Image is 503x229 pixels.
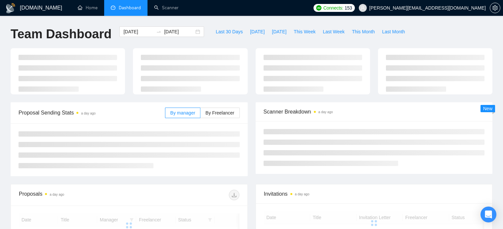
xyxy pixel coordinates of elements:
span: By Freelancer [205,110,234,115]
button: This Week [290,26,319,37]
span: [DATE] [250,28,265,35]
div: Open Intercom Messenger [481,207,496,222]
span: This Month [352,28,375,35]
span: Last Week [323,28,345,35]
button: This Month [348,26,378,37]
span: Connects: [323,4,343,12]
span: Last Month [382,28,405,35]
img: upwork-logo.png [316,5,321,11]
span: This Week [294,28,315,35]
span: Proposal Sending Stats [19,109,165,117]
time: a day ago [318,110,333,114]
time: a day ago [50,193,64,196]
span: dashboard [111,5,115,10]
a: homeHome [78,5,98,11]
span: Last 30 Days [216,28,243,35]
span: [DATE] [272,28,286,35]
time: a day ago [295,192,310,196]
span: swap-right [156,29,161,34]
a: searchScanner [154,5,179,11]
span: New [483,106,492,111]
span: 153 [345,4,352,12]
span: Dashboard [119,5,141,11]
button: [DATE] [246,26,268,37]
a: setting [490,5,500,11]
div: Proposals [19,190,129,200]
span: By manager [170,110,195,115]
time: a day ago [81,112,96,115]
h1: Team Dashboard [11,26,111,42]
span: user [360,6,365,10]
input: End date [164,28,194,35]
span: Scanner Breakdown [264,108,485,116]
span: Invitations [264,190,484,198]
img: logo [5,3,16,14]
button: setting [490,3,500,13]
span: to [156,29,161,34]
button: Last Week [319,26,348,37]
button: [DATE] [268,26,290,37]
button: Last 30 Days [212,26,246,37]
button: Last Month [378,26,408,37]
input: Start date [123,28,153,35]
